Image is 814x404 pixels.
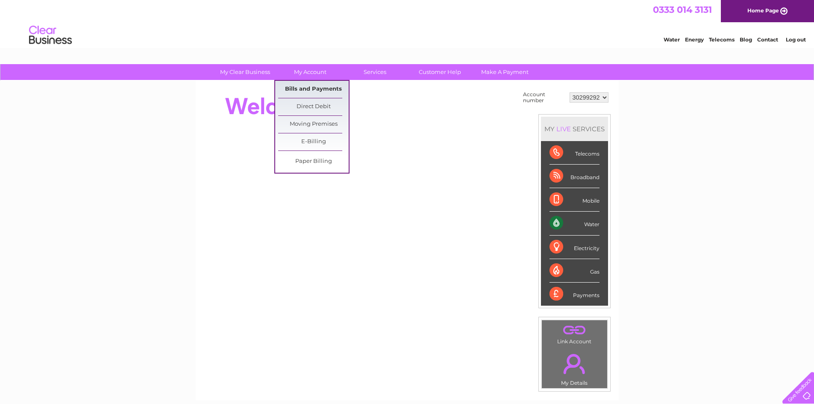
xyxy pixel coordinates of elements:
[278,98,349,115] a: Direct Debit
[550,283,599,306] div: Payments
[786,36,806,43] a: Log out
[544,349,605,379] a: .
[653,4,712,15] a: 0333 014 3131
[550,259,599,283] div: Gas
[278,116,349,133] a: Moving Premises
[550,212,599,235] div: Water
[405,64,475,80] a: Customer Help
[541,320,608,347] td: Link Account
[740,36,752,43] a: Blog
[210,64,280,80] a: My Clear Business
[550,165,599,188] div: Broadband
[709,36,735,43] a: Telecoms
[544,322,605,337] a: .
[278,153,349,170] a: Paper Billing
[757,36,778,43] a: Contact
[278,81,349,98] a: Bills and Payments
[685,36,704,43] a: Energy
[470,64,540,80] a: Make A Payment
[541,117,608,141] div: MY SERVICES
[664,36,680,43] a: Water
[541,347,608,389] td: My Details
[555,125,573,133] div: LIVE
[275,64,345,80] a: My Account
[550,188,599,212] div: Mobile
[340,64,410,80] a: Services
[550,236,599,259] div: Electricity
[521,89,567,106] td: Account number
[278,133,349,150] a: E-Billing
[206,5,609,41] div: Clear Business is a trading name of Verastar Limited (registered in [GEOGRAPHIC_DATA] No. 3667643...
[550,141,599,165] div: Telecoms
[29,22,72,48] img: logo.png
